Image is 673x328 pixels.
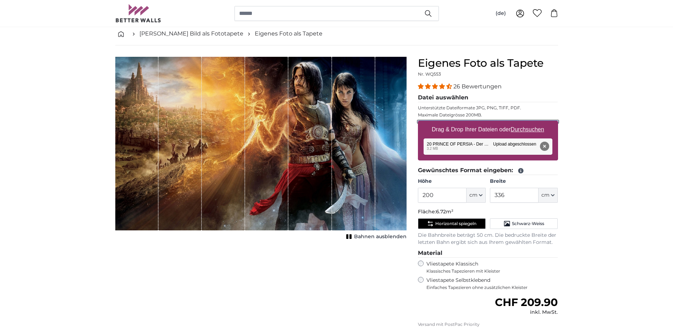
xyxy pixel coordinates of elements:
div: 1 of 1 [115,57,407,242]
button: (de) [490,7,512,20]
img: Betterwalls [115,4,161,22]
label: Vliestapete Klassisch [426,261,552,274]
legend: Datei auswählen [418,93,558,102]
button: cm [539,188,558,203]
p: Die Bahnbreite beträgt 50 cm. Die bedruckte Breite der letzten Bahn ergibt sich aus Ihrem gewählt... [418,232,558,246]
span: Bahnen ausblenden [354,233,407,240]
button: Bahnen ausblenden [344,232,407,242]
u: Durchsuchen [511,126,544,132]
span: Horizontal spiegeln [435,221,476,226]
span: 4.54 stars [418,83,453,90]
p: Fläche: [418,208,558,215]
button: cm [467,188,486,203]
p: Versand mit PostPac Priority [418,322,558,327]
span: Klassisches Tapezieren mit Kleister [426,268,552,274]
button: Horizontal spiegeln [418,218,486,229]
span: cm [469,192,478,199]
div: inkl. MwSt. [495,309,558,316]
label: Vliestapete Selbstklebend [426,277,558,290]
span: 26 Bewertungen [453,83,502,90]
p: Maximale Dateigrösse 200MB. [418,112,558,118]
button: Schwarz-Weiss [490,218,558,229]
span: 6.72m² [436,208,453,215]
label: Breite [490,178,558,185]
p: Unterstützte Dateiformate JPG, PNG, TIFF, PDF. [418,105,558,111]
a: Eigenes Foto als Tapete [255,29,322,38]
span: Schwarz-Weiss [512,221,544,226]
legend: Material [418,249,558,258]
span: Einfaches Tapezieren ohne zusätzlichen Kleister [426,285,558,290]
nav: breadcrumbs [115,22,558,45]
legend: Gewünschtes Format eingeben: [418,166,558,175]
span: cm [541,192,550,199]
span: CHF 209.90 [495,296,558,309]
label: Drag & Drop Ihrer Dateien oder [429,122,547,137]
h1: Eigenes Foto als Tapete [418,57,558,70]
a: [PERSON_NAME] Bild als Fototapete [139,29,243,38]
label: Höhe [418,178,486,185]
span: Nr. WQ553 [418,71,441,77]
